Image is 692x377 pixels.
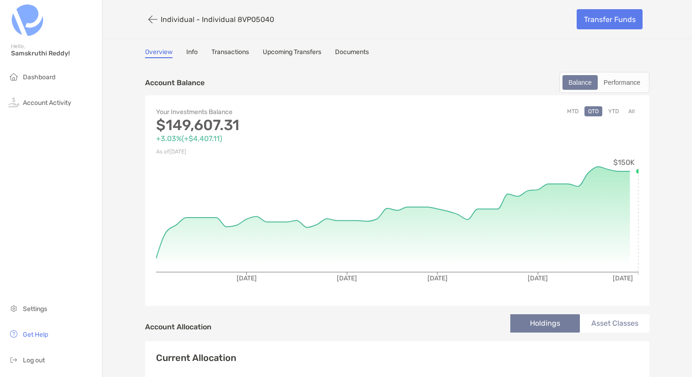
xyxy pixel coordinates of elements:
[8,71,19,82] img: household icon
[8,97,19,108] img: activity icon
[625,106,638,116] button: All
[427,274,448,282] tspan: [DATE]
[580,314,649,333] li: Asset Classes
[23,73,55,81] span: Dashboard
[211,48,249,58] a: Transactions
[559,72,649,93] div: segmented control
[8,303,19,314] img: settings icon
[11,4,44,37] img: Zoe Logo
[613,274,633,282] tspan: [DATE]
[23,356,45,364] span: Log out
[563,76,597,89] div: Balance
[145,48,173,58] a: Overview
[584,106,602,116] button: QTD
[23,305,47,313] span: Settings
[613,158,635,167] tspan: $150K
[156,106,397,118] p: Your Investments Balance
[605,106,622,116] button: YTD
[577,9,643,29] a: Transfer Funds
[156,352,236,363] h4: Current Allocation
[186,48,198,58] a: Info
[263,48,321,58] a: Upcoming Transfers
[156,146,397,158] p: As of [DATE]
[23,99,71,107] span: Account Activity
[599,76,645,89] div: Performance
[161,15,274,24] p: Individual - Individual 8VP05040
[23,331,48,339] span: Get Help
[237,274,257,282] tspan: [DATE]
[145,77,205,88] p: Account Balance
[145,322,211,331] h4: Account Allocation
[528,274,548,282] tspan: [DATE]
[156,133,397,144] p: +3.03% ( +$4,407.11 )
[337,274,357,282] tspan: [DATE]
[11,49,97,57] span: Samskruthi Reddy!
[335,48,369,58] a: Documents
[8,354,19,365] img: logout icon
[8,328,19,339] img: get-help icon
[563,106,582,116] button: MTD
[510,314,580,333] li: Holdings
[156,120,397,131] p: $149,607.31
